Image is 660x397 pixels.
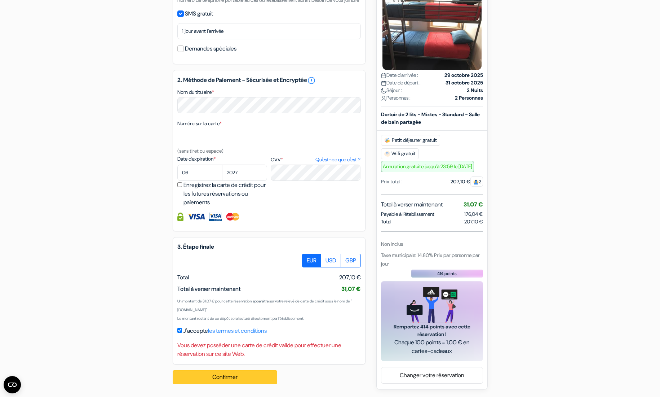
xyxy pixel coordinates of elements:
span: Date de départ : [381,79,421,86]
span: Total à verser maintenant [381,200,443,209]
h5: 2. Méthode de Paiement - Sécurisée et Encryptée [177,76,361,85]
h5: 3. Étape finale [177,243,361,250]
a: error_outline [307,76,316,85]
label: Numéro sur la carte [177,120,222,127]
label: Demandes spéciales [185,44,236,54]
img: free_wifi.svg [384,150,390,156]
span: 207,10 € [339,273,361,282]
div: Vous devez posséder une carte de crédit valide pour effectuer une réservation sur ce site Web. [177,341,361,358]
span: 207,10 € [464,218,483,225]
span: Personnes : [381,94,411,101]
label: Enregistrez la carte de crédit pour les futures réservations ou paiements [183,181,269,207]
label: SMS gratuit [185,9,213,19]
span: 176,04 € [464,210,483,217]
img: gift_card_hero_new.png [407,287,457,323]
label: Date d'expiration [177,155,267,163]
img: moon.svg [381,88,386,93]
img: Information de carte de crédit entièrement encryptée et sécurisée [177,213,183,221]
span: Séjour : [381,86,402,94]
span: 414 points [437,270,457,276]
span: Total à verser maintenant [177,285,241,293]
label: USD [321,254,341,267]
div: 207,10 € [451,178,483,185]
span: 31,07 € [341,285,361,293]
span: Taxe municipale: 14.80% Prix par personne par jour [381,252,480,267]
button: Confirmer [173,370,277,384]
div: Basic radio toggle button group [302,254,361,267]
span: Chaque 100 points = 1,00 € en cartes-cadeaux [390,338,474,355]
b: Dortoir de 2 lits - Mixtes - Standard - Salle de bain partagée [381,111,480,125]
small: (sans tiret ou espace) [177,148,223,154]
label: CVV [271,156,360,163]
img: Visa Electron [209,213,222,221]
span: 2 [470,176,483,186]
a: Qu'est-ce que c'est ? [315,156,360,163]
strong: 29 octobre 2025 [444,71,483,79]
span: Annulation gratuite jusqu’à 23:59 le [DATE] [381,161,474,172]
img: Master Card [225,213,240,221]
span: Total [381,218,391,225]
a: les termes et conditions [208,327,267,335]
strong: 31 octobre 2025 [446,79,483,86]
span: 31,07 € [464,200,483,208]
span: Date d'arrivée : [381,71,418,79]
span: Remportez 414 points avec cette réservation ! [390,323,474,338]
span: Wifi gratuit [381,148,419,159]
span: Payable à l’établissement [381,210,434,218]
img: calendar.svg [381,73,386,78]
strong: 2 Personnes [455,94,483,101]
img: guest.svg [473,179,479,184]
label: J'accepte [183,327,267,335]
img: Visa [187,213,205,221]
div: Non inclus [381,240,483,248]
img: user_icon.svg [381,95,386,101]
small: Un montant de 31,07 € pour cette réservation apparaîtra sur votre relevé de carte de crédit sous ... [177,299,352,312]
button: Ouvrir le widget CMP [4,376,21,393]
img: calendar.svg [381,80,386,86]
label: EUR [302,254,321,267]
img: free_breakfast.svg [384,137,390,143]
span: Total [177,274,189,281]
small: Le montant restant de ce dépôt sera facturé directement par l'établissement. [177,316,304,321]
span: Petit déjeuner gratuit [381,135,440,145]
label: GBP [341,254,361,267]
a: Changer votre réservation [381,368,483,382]
div: Prix total : [381,178,403,185]
label: Nom du titulaire [177,88,214,96]
strong: 2 Nuits [467,86,483,94]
